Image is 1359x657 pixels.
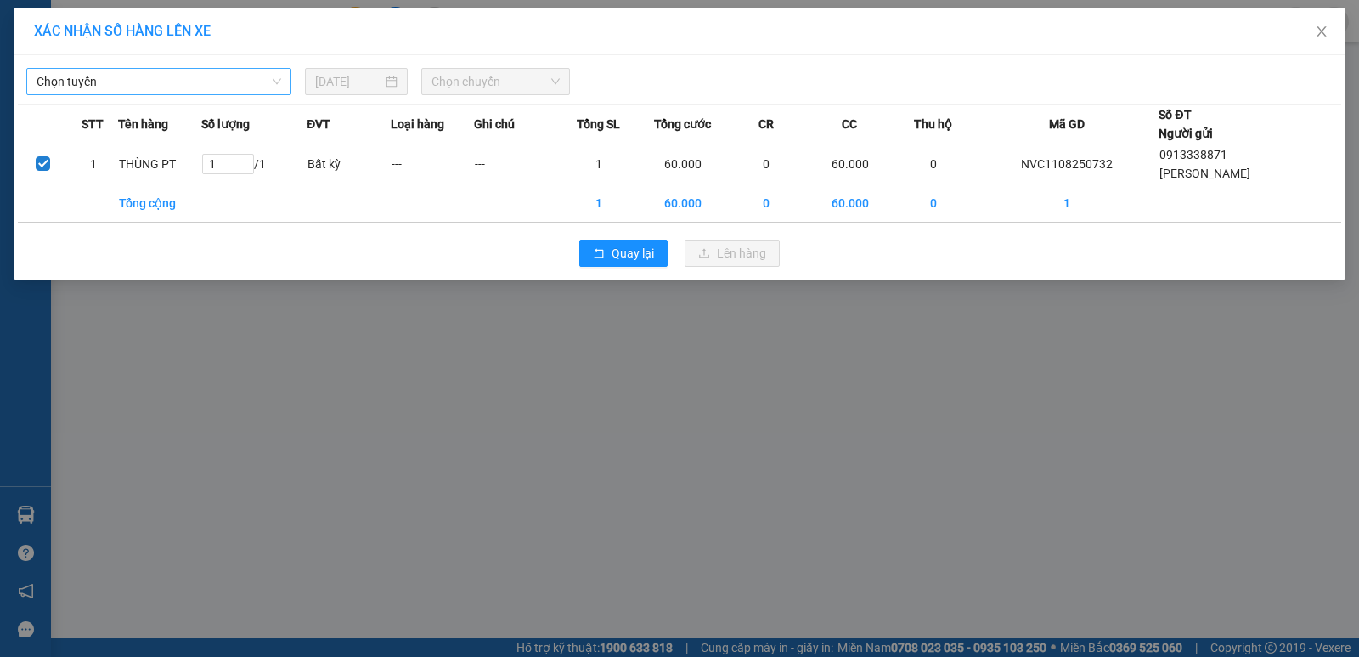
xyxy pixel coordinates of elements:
[975,144,1159,184] td: NVC1108250732
[1159,167,1250,180] span: [PERSON_NAME]
[725,144,808,184] td: 0
[234,164,253,173] span: Decrease Value
[1315,25,1328,38] span: close
[1298,8,1345,56] button: Close
[201,144,307,184] td: / 1
[474,115,515,133] span: Ghi chú
[1159,148,1227,161] span: 0913338871
[808,144,891,184] td: 60.000
[307,115,330,133] span: ĐVT
[842,115,857,133] span: CC
[118,144,201,184] td: THÙNG PT
[654,115,711,133] span: Tổng cước
[593,247,605,261] span: rollback
[557,144,640,184] td: 1
[892,144,975,184] td: 0
[201,115,250,133] span: Số lượng
[612,244,654,263] span: Quay lại
[307,144,390,184] td: Bất kỳ
[914,115,952,133] span: Thu hộ
[234,155,253,164] span: Increase Value
[37,69,281,94] span: Chọn tuyến
[34,23,211,39] span: XÁC NHẬN SỐ HÀNG LÊN XE
[557,184,640,223] td: 1
[892,184,975,223] td: 0
[579,240,668,267] button: rollbackQuay lại
[118,115,168,133] span: Tên hàng
[431,69,560,94] span: Chọn chuyến
[975,184,1159,223] td: 1
[641,144,725,184] td: 60.000
[1049,115,1085,133] span: Mã GD
[82,115,104,133] span: STT
[118,184,201,223] td: Tổng cộng
[758,115,774,133] span: CR
[577,115,620,133] span: Tổng SL
[474,144,557,184] td: ---
[240,156,250,166] span: up
[725,184,808,223] td: 0
[641,184,725,223] td: 60.000
[808,184,891,223] td: 60.000
[315,72,382,91] input: 11/08/2025
[68,144,118,184] td: 1
[240,164,250,174] span: down
[391,144,474,184] td: ---
[685,240,780,267] button: uploadLên hàng
[1159,105,1213,143] div: Số ĐT Người gửi
[391,115,444,133] span: Loại hàng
